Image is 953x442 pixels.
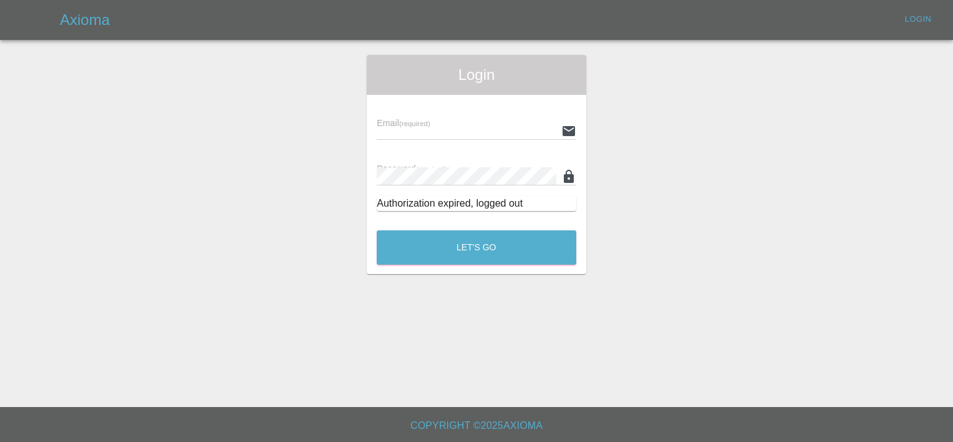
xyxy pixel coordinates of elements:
[399,120,430,127] small: (required)
[377,164,447,174] span: Password
[377,196,576,211] div: Authorization expired, logged out
[898,10,938,29] a: Login
[377,230,576,265] button: Let's Go
[10,417,943,435] h6: Copyright © 2025 Axioma
[377,65,576,85] span: Login
[416,165,447,173] small: (required)
[60,10,110,30] h5: Axioma
[377,118,430,128] span: Email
